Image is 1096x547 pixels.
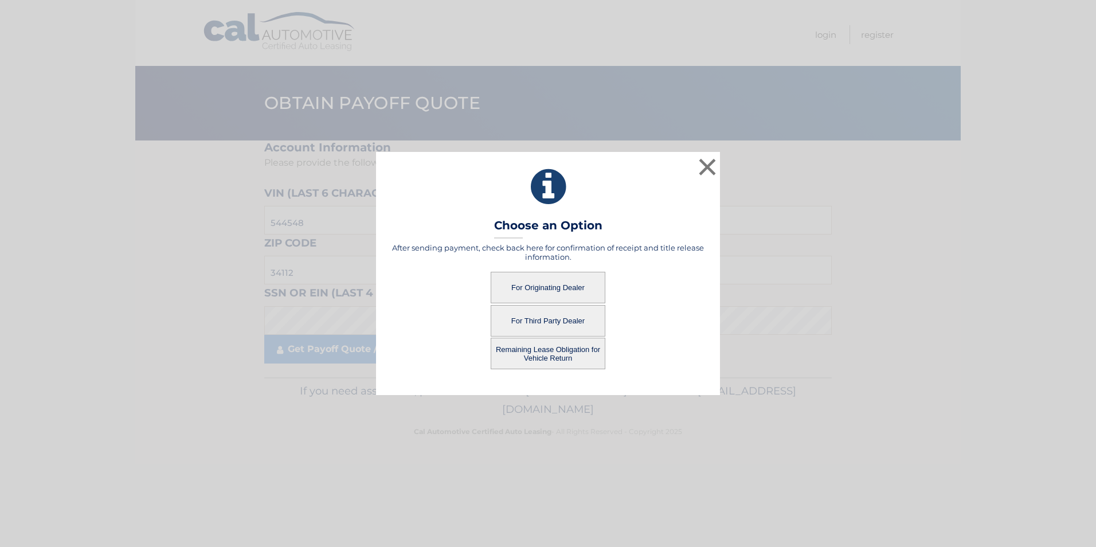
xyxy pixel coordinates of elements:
[491,338,605,369] button: Remaining Lease Obligation for Vehicle Return
[494,218,602,239] h3: Choose an Option
[491,305,605,337] button: For Third Party Dealer
[491,272,605,303] button: For Originating Dealer
[696,155,719,178] button: ×
[390,243,706,261] h5: After sending payment, check back here for confirmation of receipt and title release information.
